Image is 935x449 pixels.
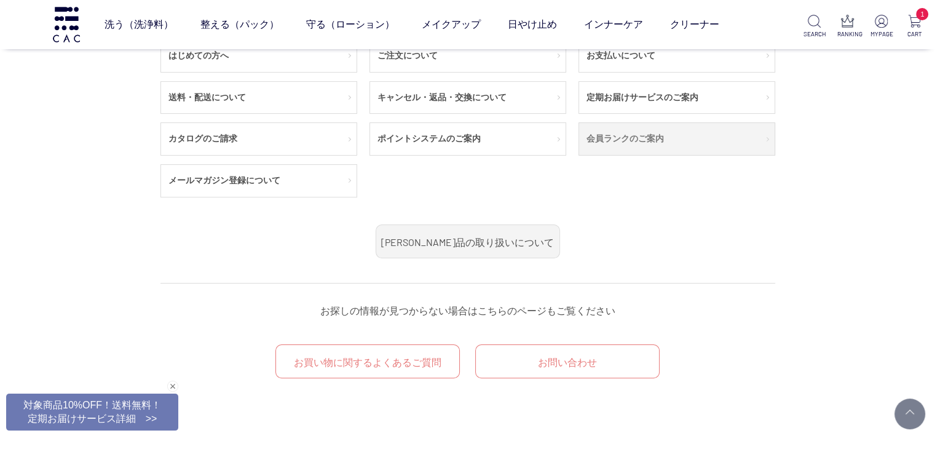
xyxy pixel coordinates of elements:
[376,224,560,258] a: [PERSON_NAME]品の取り扱いについて
[161,82,357,114] a: 送料・配送について
[904,30,925,39] p: CART
[475,344,660,378] a: お問い合わせ
[837,15,859,39] a: RANKING
[51,7,82,42] img: logo
[160,302,775,320] p: お探しの情報が見つからない場合はこちらのページもご覧ください
[275,344,460,378] a: お買い物に関するよくあるご質問
[870,30,892,39] p: MYPAGE
[904,15,925,39] a: 1 CART
[508,7,557,42] a: 日やけ止め
[803,15,825,39] a: SEARCH
[584,7,643,42] a: インナーケア
[105,7,173,42] a: 洗う（洗浄料）
[670,7,719,42] a: クリーナー
[803,30,825,39] p: SEARCH
[579,82,775,114] a: 定期お届けサービスのご案内
[161,123,357,155] a: カタログのご請求
[161,165,357,197] a: メールマガジン登録について
[370,123,566,155] a: ポイントシステムのご案内
[837,30,859,39] p: RANKING
[422,7,481,42] a: メイクアップ
[370,82,566,114] a: キャンセル・返品・交換について
[306,7,395,42] a: 守る（ローション）
[200,7,279,42] a: 整える（パック）
[916,8,928,20] span: 1
[870,15,892,39] a: MYPAGE
[579,123,775,155] a: 会員ランクのご案内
